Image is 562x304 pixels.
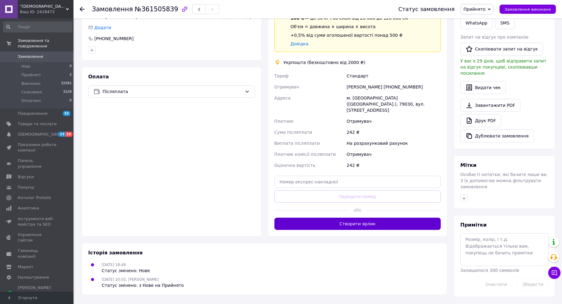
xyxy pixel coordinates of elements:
span: 3228 [63,89,72,95]
input: Номер експрес-накладної [274,176,441,188]
div: +0,5% від суми оголошеної вартості понад 500 ₴ [291,32,410,38]
span: Повідомлення [18,111,47,116]
span: Адреса [274,96,291,100]
span: Нові [21,64,30,69]
span: Сума післяплати [274,130,312,135]
button: Чат з покупцем [548,267,560,279]
span: Покупці [18,185,34,190]
div: Стандарт [345,70,442,81]
span: Аналітика [18,205,39,211]
span: Платник комісії післяплати [274,152,336,157]
span: Історія замовлення [88,250,143,256]
span: 23 [58,132,65,137]
span: або [349,207,366,213]
span: Оплата [88,74,109,80]
span: Інструменти веб-майстра та SEO [18,216,57,227]
span: Показники роботи компанії [18,142,57,153]
input: Пошук [3,21,72,32]
span: Оціночна вартість [274,163,315,168]
a: Друк PDF [460,114,501,127]
span: Маркет [18,264,33,270]
span: Особисті нотатки, які бачите лише ви. З їх допомогою можна фільтрувати замовлення [460,172,548,189]
div: 242 ₴ [345,160,442,171]
span: Замовлення виконано [504,7,551,12]
span: Замовлення [92,6,133,13]
span: Запит на відгук про компанію [460,35,528,39]
span: Гаманець компанії [18,248,57,259]
div: Статус замовлення [398,6,455,12]
div: Статус змінено: з Нове на Прийнято [102,282,184,288]
span: Оплачені [21,98,41,103]
span: Управління сайтом [18,232,57,243]
span: [DATE] 18:49 [102,263,126,267]
div: Повернутися назад [80,6,85,12]
span: Прийнято [463,7,485,12]
div: Об'єм = довжина × ширина × висота [291,24,410,30]
span: Додати [94,25,111,30]
span: Каталог ProSale [18,195,51,201]
span: У вас є 29 днів, щоб відправити запит на відгук покупцеві, скопіювавши посилання. [460,58,546,76]
span: [DEMOGRAPHIC_DATA] [18,132,63,137]
span: Платник [274,119,294,124]
div: [PHONE_NUMBER] [94,36,134,42]
span: 100 ₴ [291,16,305,21]
span: "Ayurveda" Інтернет магазин аюрведичних товарів з Індії [20,4,66,9]
span: Примітки [460,222,487,228]
span: №361505839 [135,6,178,13]
span: Залишилося 300 символів [460,268,519,273]
span: 92% [94,14,104,19]
span: Виплата післяплати [274,141,320,146]
div: Укрпошта (безкоштовно від 2000 ₴) [282,59,367,66]
span: Виконані [21,81,40,86]
div: На розрахунковий рахунок [345,138,442,149]
span: 32081 [61,81,72,86]
span: Відгуки [18,174,34,180]
span: 0 [70,64,72,69]
button: SMS [495,17,515,29]
span: Налаштування [18,275,49,280]
span: Скасовані [21,89,42,95]
div: Отримувач [345,149,442,160]
span: Замовлення та повідомлення [18,38,74,49]
div: м. [GEOGRAPHIC_DATA] ([GEOGRAPHIC_DATA].), 79030, вул. [STREET_ADDRESS] [345,92,442,116]
span: [PERSON_NAME] та рахунки [18,285,57,302]
button: Створити ярлик [274,218,441,230]
div: Ваш ID: 2418473 [20,9,74,15]
span: 0 [70,98,72,103]
span: Панель управління [18,158,57,169]
span: 2 [70,72,72,78]
a: WhatsApp [460,17,492,29]
button: Замовлення виконано [500,5,556,14]
div: 242 ₴ [345,127,442,138]
button: Скопіювати запит на відгук [460,43,543,55]
a: Довідка [291,41,308,46]
div: Статус змінено: Нове [102,268,150,274]
span: Товари та послуги [18,121,57,127]
span: Тариф [274,73,289,78]
span: Прийняті [21,72,40,78]
span: Додати відгук [222,14,255,19]
span: 32 [63,111,70,116]
div: Отримувач [345,116,442,127]
span: [DATE] 20:03, [PERSON_NAME] [102,277,159,282]
span: Післяплата [103,88,242,95]
span: 19 [65,132,72,137]
button: Видати чек [460,81,506,94]
a: Завантажити PDF [460,99,520,112]
span: Замовлення [18,54,43,59]
div: [PERSON_NAME] [PHONE_NUMBER] [345,81,442,92]
span: Мітки [460,162,477,168]
span: Отримувач [274,84,299,89]
button: Дублювати замовлення [460,129,534,142]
